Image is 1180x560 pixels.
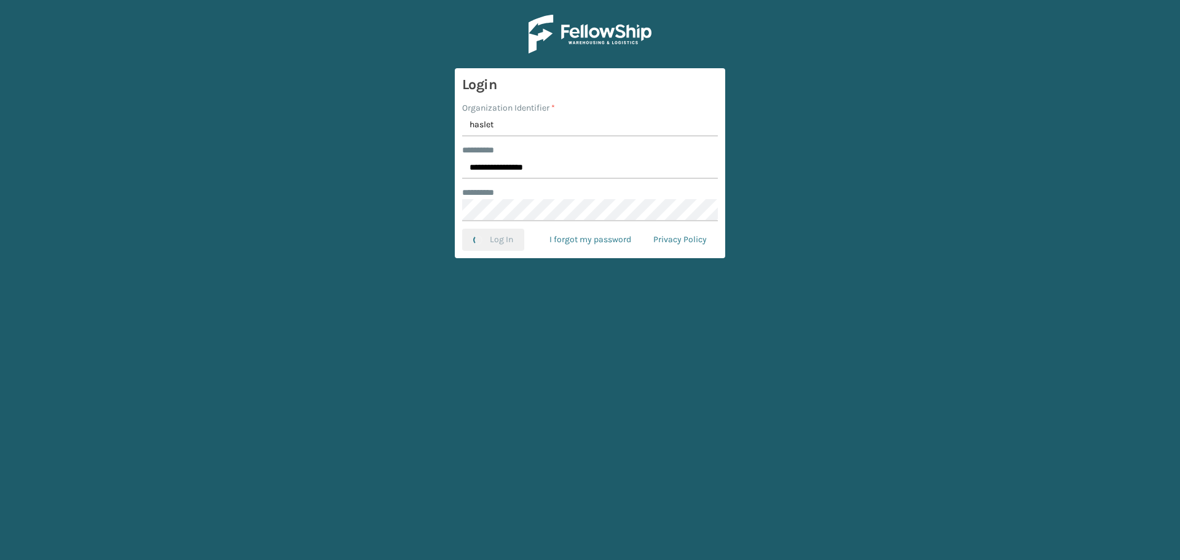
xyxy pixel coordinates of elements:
[462,76,718,94] h3: Login
[462,101,555,114] label: Organization Identifier
[642,229,718,251] a: Privacy Policy
[529,15,651,53] img: Logo
[462,229,524,251] button: Log In
[538,229,642,251] a: I forgot my password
